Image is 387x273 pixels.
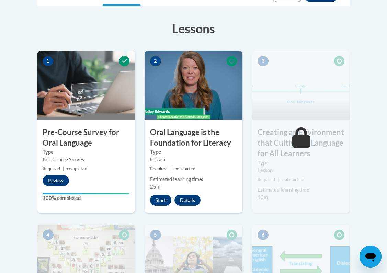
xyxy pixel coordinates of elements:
[150,184,160,190] span: 25m
[63,166,64,171] span: |
[67,166,87,171] span: completed
[43,175,69,186] button: Review
[43,193,129,194] div: Your progress
[258,56,269,66] span: 3
[43,148,129,156] label: Type
[150,156,237,163] div: Lesson
[150,175,237,183] div: Estimated learning time:
[258,159,344,167] label: Type
[145,127,242,148] h3: Oral Language is the Foundation for Literacy
[150,166,168,171] span: Required
[145,51,242,120] img: Course Image
[43,166,60,171] span: Required
[37,51,135,120] img: Course Image
[37,20,350,37] h3: Lessons
[252,127,350,159] h3: Creating an Environment that Cultivates Language for All Learners
[258,177,275,182] span: Required
[43,230,54,240] span: 4
[360,246,382,268] iframe: Button to launch messaging window
[258,186,344,194] div: Estimated learning time:
[43,56,54,66] span: 1
[252,51,350,120] img: Course Image
[174,166,195,171] span: not started
[43,194,129,202] label: 100% completed
[170,166,172,171] span: |
[258,167,344,174] div: Lesson
[43,156,129,163] div: Pre-Course Survey
[174,195,201,206] button: Details
[37,127,135,148] h3: Pre-Course Survey for Oral Language
[282,177,303,182] span: not started
[150,148,237,156] label: Type
[150,56,161,66] span: 2
[258,194,268,200] span: 40m
[278,177,279,182] span: |
[258,230,269,240] span: 6
[150,195,171,206] button: Start
[150,230,161,240] span: 5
